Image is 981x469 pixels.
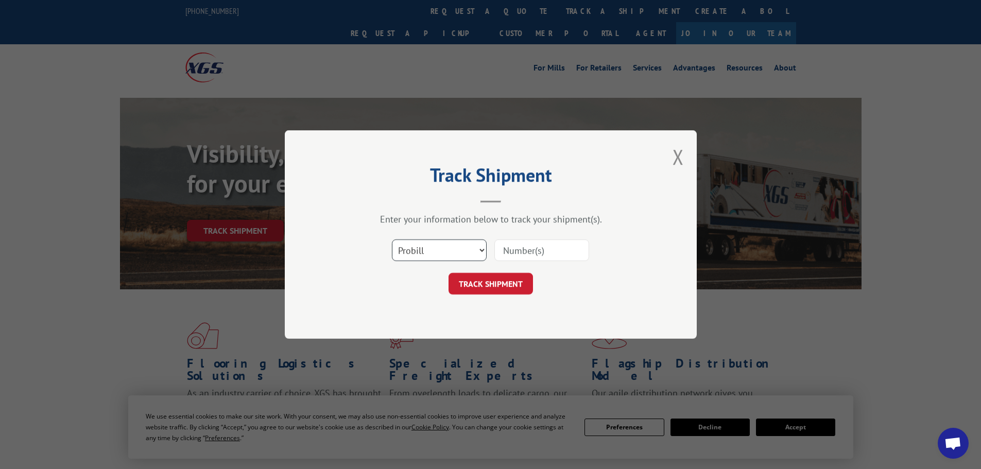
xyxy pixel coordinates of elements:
[336,213,645,225] div: Enter your information below to track your shipment(s).
[938,428,969,459] div: Open chat
[336,168,645,187] h2: Track Shipment
[449,273,533,294] button: TRACK SHIPMENT
[494,239,589,261] input: Number(s)
[673,143,684,170] button: Close modal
